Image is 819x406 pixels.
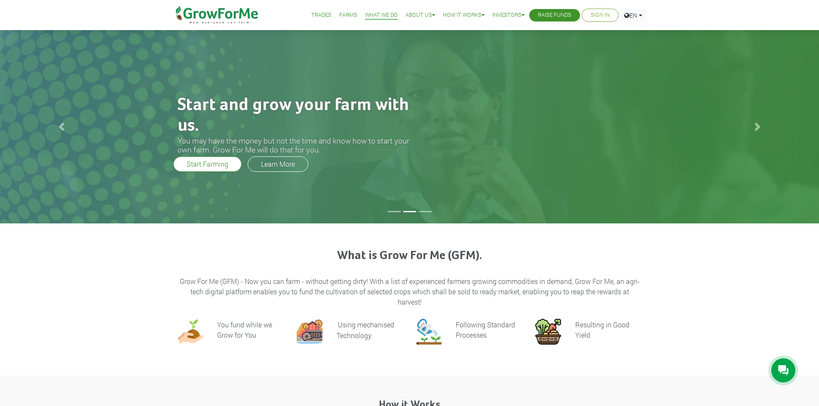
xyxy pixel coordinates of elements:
[337,320,394,340] p: Using mechanised Technology.
[179,249,641,263] h3: What is Grow For Me (GFM).
[248,156,308,172] a: Learn More
[365,11,398,20] a: What We Do
[456,320,515,339] h6: Following Standard Processes
[178,319,203,345] img: growforme image
[178,95,423,136] h2: Start and grow your farm with us.
[443,11,485,20] a: How it Works
[405,11,435,20] a: About Us
[591,11,610,20] a: Sign In
[178,136,423,154] h3: You may have the money but not the time and know how to start your own farm. Grow For Me will do ...
[575,320,629,339] h6: Resulting in Good Yield
[416,319,442,345] img: growforme image
[179,276,641,307] p: Grow For Me (GFM) - Now you can farm - without getting dirty! With a list of experienced farmers ...
[620,9,646,22] a: EN
[339,11,357,20] a: Farms
[538,11,571,20] a: Raise Funds
[311,11,331,20] a: Trades
[492,11,525,20] a: Investors
[217,320,272,339] h6: You fund while we Grow for You
[297,319,322,345] img: growforme image
[535,319,561,345] img: growforme image
[173,156,242,172] a: Start Farming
